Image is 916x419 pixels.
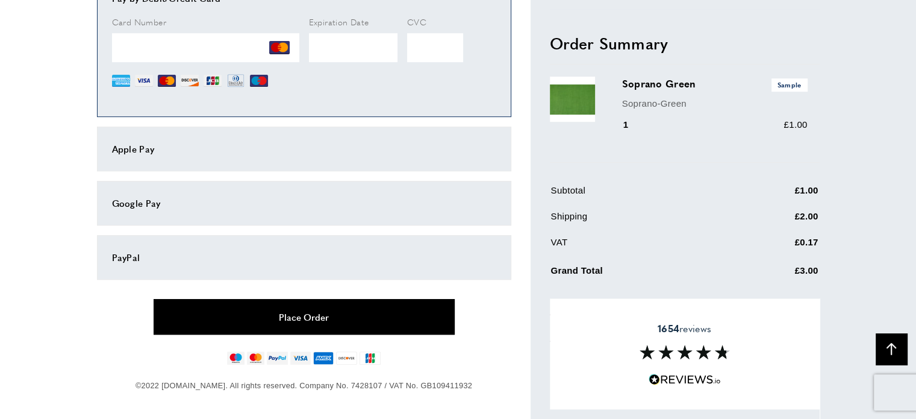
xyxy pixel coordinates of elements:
span: Expiration Date [309,16,369,28]
img: Reviews.io 5 stars [649,374,721,385]
button: Place Order [154,299,455,335]
td: £3.00 [735,262,818,288]
p: Soprano-Green [622,96,808,111]
td: Shipping [551,210,734,233]
span: reviews [658,323,711,335]
img: discover [336,351,357,365]
img: jcb [360,351,381,365]
span: Sample [771,79,808,92]
img: Reviews section [640,345,730,359]
img: visa [290,351,310,365]
iframe: Secure Credit Card Frame - CVV [407,33,463,62]
td: £1.00 [735,184,818,207]
td: £0.17 [735,236,818,259]
img: paypal [267,351,288,365]
img: JCB.png [204,72,222,90]
h3: Soprano Green [622,77,808,92]
span: Card Number [112,16,166,28]
strong: 1654 [658,321,679,335]
div: Apple Pay [112,142,496,156]
img: MI.png [250,72,268,90]
img: DI.png [181,72,199,90]
div: PayPal [112,250,496,265]
div: Google Pay [112,196,496,210]
iframe: Secure Credit Card Frame - Credit Card Number [112,33,299,62]
span: £1.00 [784,120,807,130]
img: mastercard [247,351,264,365]
td: £2.00 [735,210,818,233]
img: DN.png [226,72,246,90]
img: maestro [227,351,245,365]
img: AE.png [112,72,130,90]
img: MC.png [269,37,290,58]
span: CVC [407,16,426,28]
img: Soprano Green [550,77,595,122]
td: VAT [551,236,734,259]
img: VI.png [135,72,153,90]
img: MC.png [158,72,176,90]
td: Subtotal [551,184,734,207]
h2: Order Summary [550,33,820,54]
span: ©2022 [DOMAIN_NAME]. All rights reserved. Company No. 7428107 / VAT No. GB109411932 [136,381,472,390]
td: Grand Total [551,262,734,288]
img: american-express [313,351,334,365]
div: 1 [622,118,646,133]
iframe: Secure Credit Card Frame - Expiration Date [309,33,398,62]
